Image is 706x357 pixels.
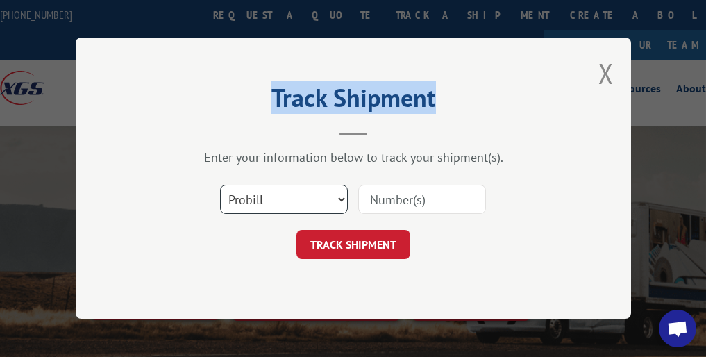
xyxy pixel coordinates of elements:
h2: Track Shipment [145,88,562,115]
div: Enter your information below to track your shipment(s). [145,150,562,166]
input: Number(s) [358,185,486,215]
div: Open chat [659,310,696,347]
button: Close modal [598,55,614,92]
button: TRACK SHIPMENT [296,231,410,260]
